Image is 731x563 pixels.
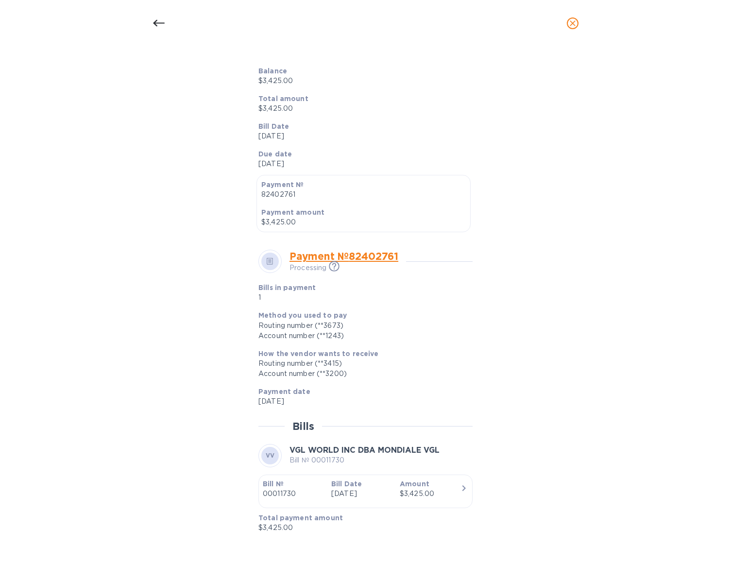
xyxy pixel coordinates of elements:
[261,208,324,216] b: Payment amount
[261,189,466,200] p: 82402761
[289,263,326,273] p: Processing
[263,480,284,488] b: Bill №
[331,480,362,488] b: Bill Date
[561,12,584,35] button: close
[258,358,465,369] div: Routing number (**3415)
[331,489,392,499] p: [DATE]
[258,369,465,379] div: Account number (**3200)
[292,420,314,432] h2: Bills
[258,292,396,303] p: 1
[258,475,473,508] button: Bill №00011730Bill Date[DATE]Amount$3,425.00
[261,181,304,188] b: Payment №
[258,388,310,395] b: Payment date
[258,122,289,130] b: Bill Date
[258,95,308,102] b: Total amount
[258,311,347,319] b: Method you used to pay
[258,284,316,291] b: Bills in payment
[258,396,465,407] p: [DATE]
[258,514,343,522] b: Total payment amount
[289,445,440,455] b: VGL WORLD INC DBA MONDIALE VGL
[261,217,466,227] p: $3,425.00
[289,250,398,262] a: Payment № 82402761
[258,150,292,158] b: Due date
[400,480,429,488] b: Amount
[266,452,275,459] b: VV
[258,103,465,114] p: $3,425.00
[400,489,460,499] div: $3,425.00
[289,455,440,465] p: Bill № 00011730
[258,321,465,331] div: Routing number (**3673)
[263,489,323,499] p: 00011730
[258,331,465,341] div: Account number (**1243)
[258,67,287,75] b: Balance
[258,523,465,533] p: $3,425.00
[258,76,465,86] p: $3,425.00
[258,350,379,358] b: How the vendor wants to receive
[258,131,465,141] p: [DATE]
[258,159,465,169] p: [DATE]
